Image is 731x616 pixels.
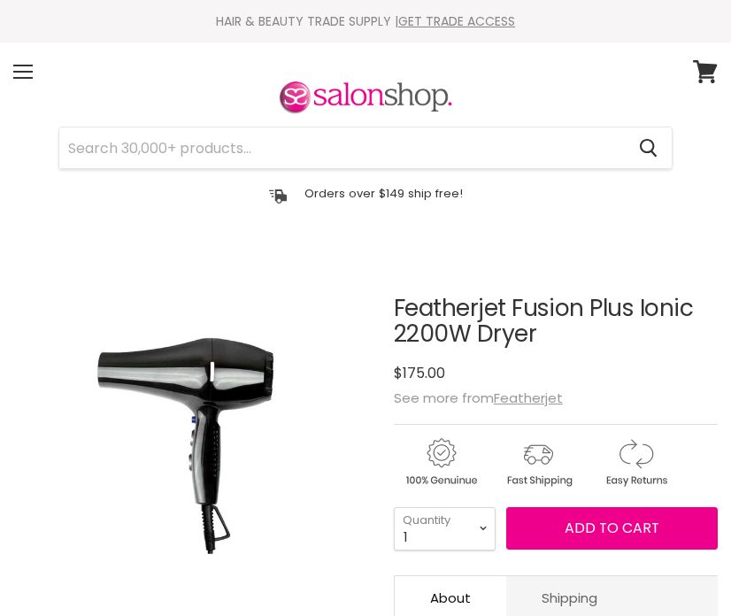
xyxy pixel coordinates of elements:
[494,389,563,407] a: Featherjet
[589,435,682,489] img: returns.gif
[625,127,672,168] button: Search
[394,363,445,383] span: $175.00
[565,518,659,538] span: Add to cart
[58,127,673,169] form: Product
[304,186,463,201] p: Orders over $149 ship free!
[394,296,718,347] h1: Featherjet Fusion Plus Ionic 2200W Dryer
[394,507,496,551] select: Quantity
[59,127,625,168] input: Search
[491,435,585,489] img: shipping.gif
[394,389,563,407] span: See more from
[394,435,488,489] img: genuine.gif
[506,507,718,550] button: Add to cart
[398,12,515,30] a: GET TRADE ACCESS
[13,251,376,614] div: Featherjet Fusion Plus Ionic 2200W Dryer image. Click or Scroll to Zoom.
